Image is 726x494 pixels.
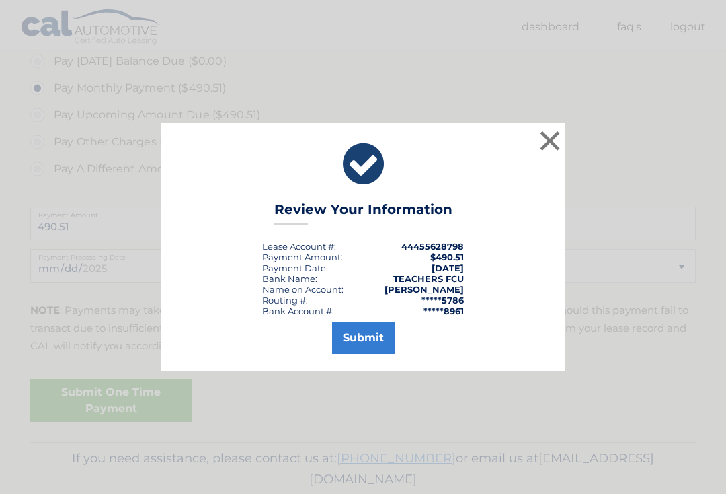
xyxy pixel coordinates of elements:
div: Name on Account: [262,284,344,295]
span: $490.51 [430,252,464,262]
strong: 44455628798 [401,241,464,252]
div: : [262,262,328,273]
strong: [PERSON_NAME] [385,284,464,295]
div: Bank Name: [262,273,317,284]
div: Lease Account #: [262,241,336,252]
div: Bank Account #: [262,306,334,316]
h3: Review Your Information [274,201,452,225]
span: Payment Date [262,262,326,273]
div: Routing #: [262,295,308,306]
button: × [536,127,563,154]
div: Payment Amount: [262,252,343,262]
button: Submit [332,322,395,354]
strong: TEACHERS FCU [393,273,464,284]
span: [DATE] [432,262,464,273]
